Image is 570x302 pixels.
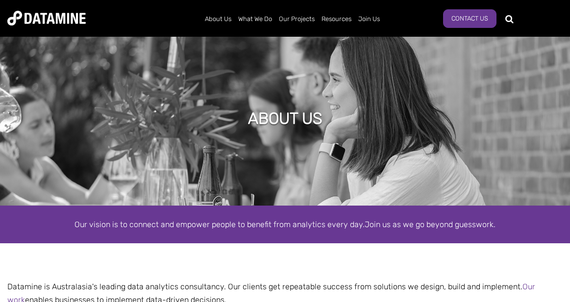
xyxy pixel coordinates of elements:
span: Our vision is to connect and empower people to benefit from analytics every day. [74,220,365,229]
h1: ABOUT US [248,108,322,129]
img: Datamine [7,11,86,25]
a: About Us [201,6,235,32]
a: What We Do [235,6,275,32]
a: Resources [318,6,355,32]
a: Join Us [355,6,383,32]
a: Contact Us [443,9,496,28]
span: Join us as we go beyond guesswork. [365,220,496,229]
a: Our Projects [275,6,318,32]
